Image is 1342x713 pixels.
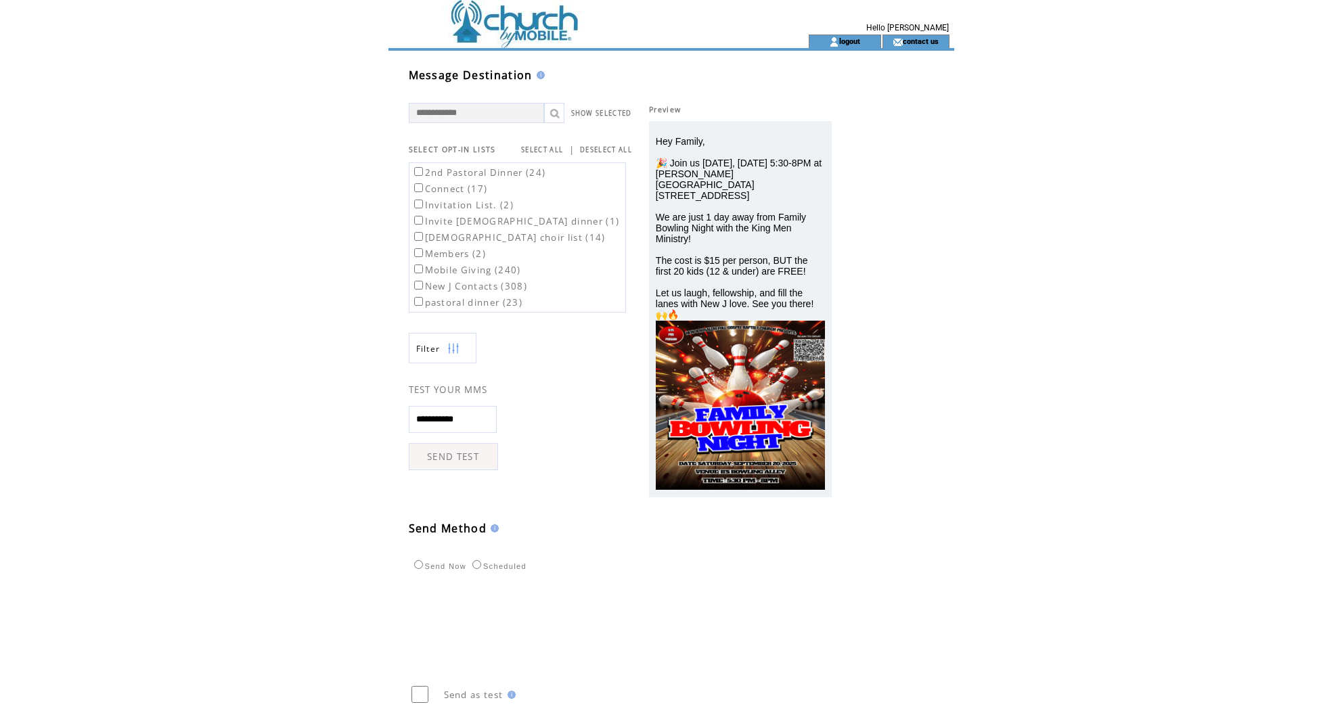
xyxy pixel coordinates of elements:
[416,343,441,354] span: Show filters
[521,145,563,154] a: SELECT ALL
[469,562,527,570] label: Scheduled
[411,199,514,211] label: Invitation List. (2)
[649,105,681,114] span: Preview
[411,264,521,276] label: Mobile Giving (240)
[839,37,860,45] a: logout
[411,562,466,570] label: Send Now
[414,232,423,241] input: [DEMOGRAPHIC_DATA] choir list (14)
[411,166,546,179] label: 2nd Pastoral Dinner (24)
[414,264,423,273] input: Mobile Giving (240)
[487,524,499,532] img: help.gif
[414,183,423,192] input: Connect (17)
[409,145,496,154] span: SELECT OPT-IN LISTS
[414,216,423,225] input: Invite [DEMOGRAPHIC_DATA] dinner (1)
[447,333,460,364] img: filters.png
[866,23,949,32] span: Hello [PERSON_NAME]
[504,691,516,699] img: help.gif
[414,200,423,208] input: Invitation List. (2)
[409,384,488,396] span: TEST YOUR MMS
[409,443,498,470] a: SEND TEST
[411,231,606,244] label: [DEMOGRAPHIC_DATA] choir list (14)
[569,143,575,156] span: |
[414,560,423,569] input: Send Now
[411,280,528,292] label: New J Contacts (308)
[533,71,545,79] img: help.gif
[444,689,504,701] span: Send as test
[472,560,481,569] input: Scheduled
[893,37,903,47] img: contact_us_icon.gif
[829,37,839,47] img: account_icon.gif
[409,68,533,83] span: Message Destination
[409,333,476,363] a: Filter
[409,521,487,536] span: Send Method
[580,145,632,154] a: DESELECT ALL
[411,248,487,260] label: Members (2)
[656,136,822,320] span: Hey Family, 🎉 Join us [DATE], [DATE] 5:30-8PM at [PERSON_NAME][GEOGRAPHIC_DATA] [STREET_ADDRESS] ...
[411,296,523,308] label: pastoral dinner (23)
[411,183,488,195] label: Connect (17)
[414,167,423,176] input: 2nd Pastoral Dinner (24)
[903,37,939,45] a: contact us
[414,297,423,306] input: pastoral dinner (23)
[571,109,632,118] a: SHOW SELECTED
[411,215,620,227] label: Invite [DEMOGRAPHIC_DATA] dinner (1)
[414,248,423,257] input: Members (2)
[414,281,423,290] input: New J Contacts (308)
